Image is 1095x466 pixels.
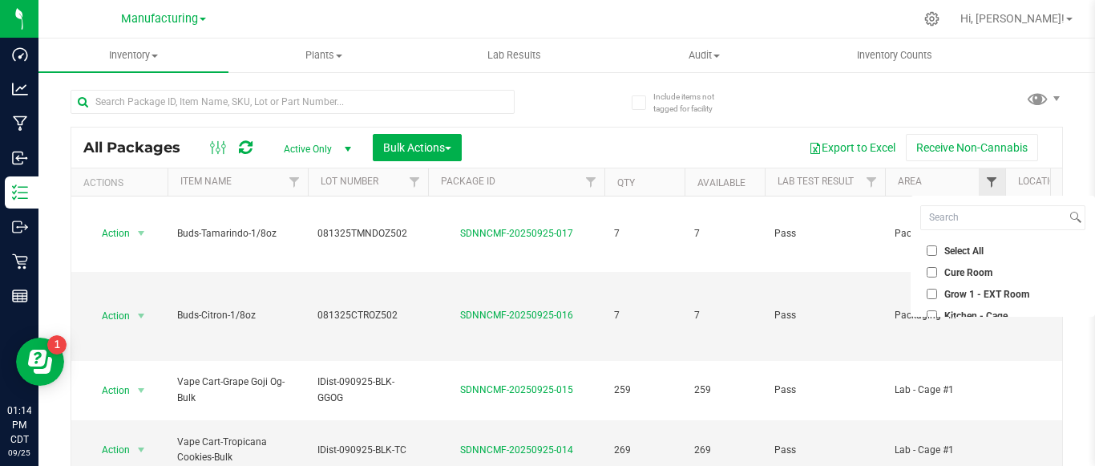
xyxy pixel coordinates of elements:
[418,38,608,72] a: Lab Results
[38,48,228,63] span: Inventory
[177,308,298,323] span: Buds-Citron-1/8oz
[177,375,298,405] span: Vape Cart-Grape Goji Og-Bulk
[653,91,733,115] span: Include items not tagged for facility
[7,447,31,459] p: 09/25
[83,177,161,188] div: Actions
[83,139,196,156] span: All Packages
[694,308,755,323] span: 7
[12,184,28,201] inline-svg: Inventory
[87,305,131,327] span: Action
[131,305,152,327] span: select
[944,290,1029,299] span: Grow 1 - EXT Room
[47,335,67,355] iframe: Resource center unread badge
[1018,176,1063,187] a: Location
[16,338,64,386] iframe: Resource center
[7,403,31,447] p: 01:14 PM CDT
[859,168,885,196] a: Filter
[799,38,989,72] a: Inventory Counts
[383,141,451,154] span: Bulk Actions
[177,226,298,241] span: Buds-Tamarindo-1/8oz
[281,168,308,196] a: Filter
[895,383,996,398] span: Lab - Cage #1
[38,38,228,72] a: Inventory
[317,308,418,323] span: 081325CTROZ502
[466,48,563,63] span: Lab Results
[614,383,675,398] span: 259
[835,48,954,63] span: Inventory Counts
[460,384,573,395] a: SDNNCMF-20250925-015
[610,48,798,63] span: Audit
[895,226,996,241] span: Packaging - In
[12,150,28,166] inline-svg: Inbound
[12,288,28,304] inline-svg: Reports
[12,115,28,132] inline-svg: Manufacturing
[694,443,755,458] span: 269
[87,379,131,402] span: Action
[778,176,854,187] a: Lab Test Result
[460,444,573,456] a: SDNNCMF-20250925-014
[180,176,232,187] a: Item Name
[12,219,28,235] inline-svg: Outbound
[927,267,937,278] input: Cure Room
[944,311,1008,321] span: Kitchen - Cage
[895,443,996,458] span: Lab - Cage #1
[12,81,28,97] inline-svg: Analytics
[906,134,1038,161] button: Receive Non-Cannabis
[898,176,922,187] a: Area
[927,310,937,321] input: Kitchen - Cage
[979,168,1005,196] a: Filter
[228,38,418,72] a: Plants
[921,206,1066,229] input: Search
[774,443,875,458] span: Pass
[944,268,992,278] span: Cure Room
[131,222,152,245] span: select
[609,38,799,72] a: Audit
[895,308,996,323] span: Packaging - In
[614,443,675,458] span: 269
[317,375,418,405] span: IDist-090925-BLK-GGOG
[694,226,755,241] span: 7
[460,228,573,239] a: SDNNCMF-20250925-017
[373,134,462,161] button: Bulk Actions
[960,12,1065,25] span: Hi, [PERSON_NAME]!
[694,383,755,398] span: 259
[927,245,937,256] input: Select All
[614,226,675,241] span: 7
[774,226,875,241] span: Pass
[617,177,635,188] a: Qty
[774,308,875,323] span: Pass
[317,443,418,458] span: IDist-090925-BLK-TC
[131,439,152,461] span: select
[944,246,984,256] span: Select All
[321,176,378,187] a: Lot Number
[87,222,131,245] span: Action
[87,439,131,461] span: Action
[12,253,28,269] inline-svg: Retail
[317,226,418,241] span: 081325TMNDOZ502
[614,308,675,323] span: 7
[922,11,942,26] div: Manage settings
[12,47,28,63] inline-svg: Dashboard
[697,177,745,188] a: Available
[131,379,152,402] span: select
[441,176,495,187] a: Package ID
[177,435,298,465] span: Vape Cart-Tropicana Cookies-Bulk
[774,383,875,398] span: Pass
[927,289,937,299] input: Grow 1 - EXT Room
[229,48,418,63] span: Plants
[121,12,198,26] span: Manufacturing
[402,168,428,196] a: Filter
[578,168,604,196] a: Filter
[460,310,573,321] a: SDNNCMF-20250925-016
[798,134,906,161] button: Export to Excel
[71,90,515,114] input: Search Package ID, Item Name, SKU, Lot or Part Number...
